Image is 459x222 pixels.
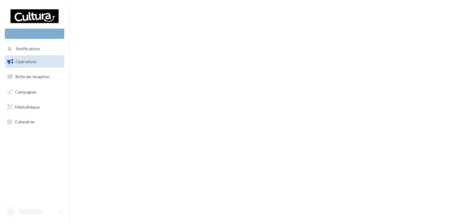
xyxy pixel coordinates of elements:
a: Boîte de réception [4,70,65,83]
span: Campagnes [15,89,37,94]
div: Nouvelle campagne [5,29,64,39]
span: Boîte de réception [15,74,50,79]
span: Opérations [16,59,37,64]
span: Calendrier [15,119,35,124]
span: Médiathèque [15,104,40,109]
a: Calendrier [4,116,65,128]
a: Opérations [4,55,65,68]
a: Campagnes [4,86,65,98]
a: Médiathèque [4,101,65,113]
span: Notifications [16,46,40,51]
